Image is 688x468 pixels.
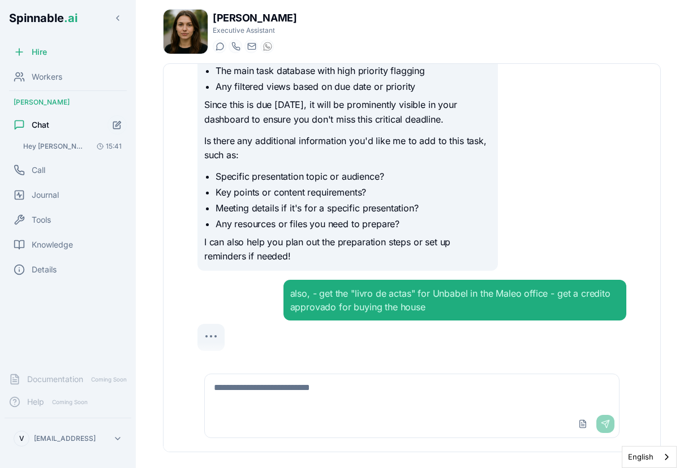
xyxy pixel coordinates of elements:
[49,397,91,408] span: Coming Soon
[92,142,122,151] span: 15:41
[216,217,491,231] li: Any resources or files you need to prepare?
[216,170,491,183] li: Specific presentation topic or audience?
[622,446,677,468] aside: Language selected: English
[216,64,491,77] li: The main task database with high priority flagging
[32,46,47,58] span: Hire
[32,189,59,201] span: Journal
[213,26,296,35] p: Executive Assistant
[9,11,78,25] span: Spinnable
[229,40,242,53] button: Start a call with Dana Allen
[23,142,87,151] span: Hey Dana, how are you? firstly, I wanted to set up a notion page with the current tasks I am work...
[9,427,127,450] button: V[EMAIL_ADDRESS]
[204,235,491,264] p: I can also help you plan out the preparation steps or set up reminders if needed!
[27,374,83,385] span: Documentation
[213,10,296,26] h1: [PERSON_NAME]
[260,40,274,53] button: WhatsApp
[244,40,258,53] button: Send email to dana.allen@getspinnable.ai
[27,396,44,408] span: Help
[64,11,78,25] span: .ai
[263,42,272,51] img: WhatsApp
[622,446,677,468] div: Language
[18,138,127,154] button: Open conversation: Hey Dana, how are you? firstly, I wanted to set up a notion page with the curr...
[5,93,131,111] div: [PERSON_NAME]
[88,374,130,385] span: Coming Soon
[622,447,676,467] a: English
[32,239,73,250] span: Knowledge
[32,214,51,226] span: Tools
[216,185,491,199] li: Key points or content requirements?
[204,134,491,163] p: Is there any additional information you'd like me to add to this task, such as:
[213,40,226,53] button: Start a chat with Dana Allen
[290,287,620,314] div: also, - get the "livro de actas" for Unbabel in the Maleo office - get a credito approvado for bu...
[32,119,49,131] span: Chat
[216,80,491,93] li: Any filtered views based on due date or priority
[107,115,127,135] button: Start new chat
[34,434,96,443] p: [EMAIL_ADDRESS]
[32,164,45,176] span: Call
[164,10,208,54] img: Dana Allen
[32,71,62,83] span: Workers
[216,201,491,215] li: Meeting details if it's for a specific presentation?
[204,98,491,127] p: Since this is due [DATE], it will be prominently visible in your dashboard to ensure you don't mi...
[19,434,24,443] span: V
[32,264,57,275] span: Details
